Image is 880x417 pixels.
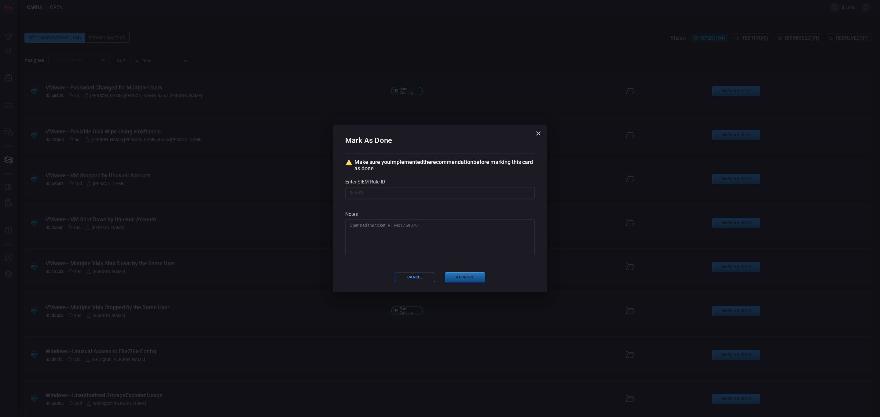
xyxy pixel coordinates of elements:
[345,179,535,185] div: Enter SIEM rule ID
[345,187,535,198] input: Rule ID
[345,135,535,154] h2: Mark As Done
[345,211,535,217] div: Notes
[345,159,535,172] div: Make sure you implemented the recommendation before marking this card as done
[350,222,530,253] textarea: Openned the ticket: RITM017690701
[445,272,485,282] button: Approve
[395,273,435,282] button: Cancel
